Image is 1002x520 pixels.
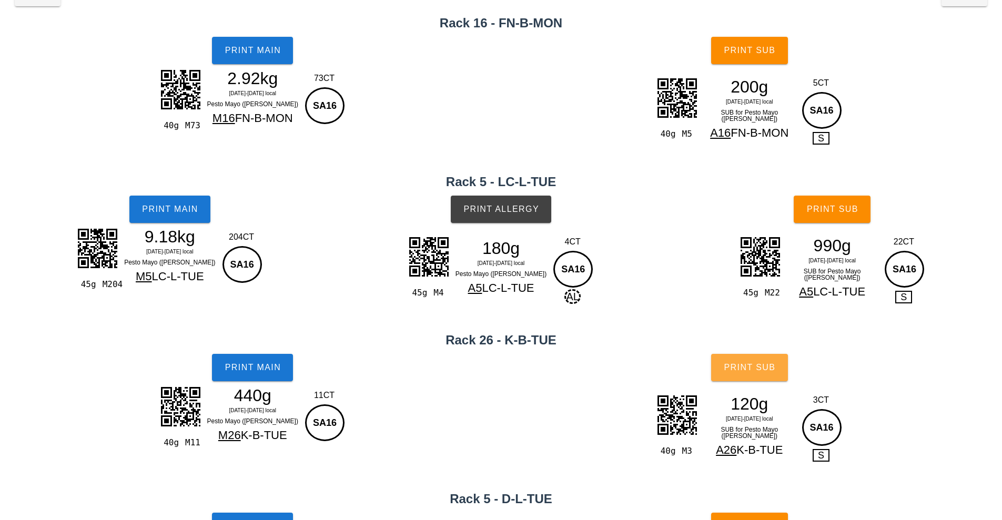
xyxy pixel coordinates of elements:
span: AL [564,289,580,304]
div: M73 [181,119,203,132]
span: Print Main [141,205,198,214]
span: M5 [136,270,152,283]
span: [DATE]-[DATE] local [726,416,773,422]
div: Pesto Mayo ([PERSON_NAME]) [207,416,298,426]
img: BcwPVM+rBt1FwAAAABJRU5ErkJggg== [651,389,703,441]
div: Pesto Mayo ([PERSON_NAME]) [124,257,216,268]
div: SA16 [802,409,842,446]
span: A5 [468,281,482,294]
button: Print Sub [711,37,788,64]
div: 22CT [882,236,926,248]
span: S [895,291,912,303]
span: [DATE]-[DATE] local [146,249,194,254]
span: Print Sub [806,205,858,214]
div: SUB for Pesto Mayo ([PERSON_NAME]) [704,424,795,441]
span: Print Main [224,363,281,372]
div: 40g [159,436,181,450]
div: 45g [76,278,98,291]
div: SUB for Pesto Mayo ([PERSON_NAME]) [704,107,795,124]
span: K-B-TUE [736,443,783,456]
div: Pesto Mayo ([PERSON_NAME]) [456,269,547,279]
span: A26 [716,443,736,456]
span: K-B-TUE [241,429,287,442]
img: KvTWmogyH7ZOrU4+MMwRDADAUKSbCHfDjQQoGRGpO7TrE5NHb2LxNB2Uwf8kIlap4lTIjaxUQ+RgQSKEbGJzfFAyOm0zZ4CW0... [154,63,207,116]
h2: Rack 16 - FN-B-MON [6,14,996,33]
button: Print Main [212,354,293,381]
div: 73CT [302,72,346,85]
div: 990g [786,238,878,253]
span: [DATE]-[DATE] local [478,260,525,266]
h2: Rack 5 - LC-L-TUE [6,172,996,191]
button: Print Main [212,37,293,64]
div: M22 [761,286,782,300]
span: Print Sub [723,46,775,55]
div: M5 [678,127,700,141]
h2: Rack 26 - K-B-TUE [6,331,996,350]
div: M204 [98,278,120,291]
div: 200g [704,79,795,95]
span: A5 [799,285,813,298]
span: Print Allergy [463,205,539,214]
span: [DATE]-[DATE] local [229,407,276,413]
span: [DATE]-[DATE] local [808,258,856,263]
div: 120g [704,396,795,412]
span: S [813,132,829,145]
div: 9.18kg [124,229,216,244]
div: 40g [656,444,677,458]
div: SA16 [802,92,842,129]
span: Print Main [224,46,281,55]
span: Print Sub [723,363,775,372]
div: 440g [207,388,298,403]
div: 4CT [551,236,594,248]
div: M3 [678,444,700,458]
img: 0DXILTCxRVQ4porYe4mxO5vgqxrEg8mwJGPiWpGPp9sEwhLwQIEojWIUQ0X5JvzquEMJ0Yu4hcEsh97bKUwSBEEJQOhgTQg6C... [154,380,207,433]
span: LC-L-TUE [813,285,865,298]
div: Pesto Mayo ([PERSON_NAME]) [207,99,298,109]
div: 3CT [799,394,843,406]
img: l4WQL4JCyAlMFLIUyJ9ViKOEPNvQQwJqHwKXLKsvnawcQobVQAgJIcMQGJZOFBJChiEwLJ0oJIQMQ2BYOlFICBmGwLB0PgE6t... [402,230,455,283]
div: SA16 [885,251,924,288]
div: 11CT [302,389,346,402]
div: SA16 [305,87,345,124]
button: Print Sub [711,354,788,381]
button: Print Main [129,196,210,223]
img: EVtSyC4Sss53BEJIs6oIISGkGQLN0olCQkgzBJqlE4WEkGYINEsnCgkhzRBolk4UEkKaIdAsnT99SVw+3tBjzwAAAABJRU5Er... [734,230,786,283]
span: S [813,449,829,462]
div: SA16 [553,251,593,288]
div: 204CT [220,231,264,243]
div: SA16 [222,246,262,283]
div: M4 [429,286,451,300]
button: Print Sub [794,196,871,223]
div: 45g [408,286,429,300]
span: [DATE]-[DATE] local [229,90,276,96]
button: Print Allergy [451,196,551,223]
span: M26 [218,429,241,442]
div: 40g [656,127,677,141]
span: [DATE]-[DATE] local [726,99,773,105]
div: 5CT [799,77,843,89]
div: SA16 [305,404,345,441]
div: 2.92kg [207,70,298,86]
div: 180g [456,240,547,256]
span: LC-L-TUE [482,281,534,294]
span: A16 [710,126,731,139]
span: FN-B-MON [731,126,788,139]
img: CWnwAAAABJRU5ErkJggg== [651,72,703,124]
div: M11 [181,436,203,450]
div: 45g [739,286,761,300]
span: M16 [212,111,235,125]
img: 8Am1UvPplDG+UAAAAASUVORK5CYII= [71,222,124,274]
div: SUB for Pesto Mayo ([PERSON_NAME]) [786,266,878,283]
h2: Rack 5 - D-L-TUE [6,490,996,508]
span: LC-L-TUE [152,270,204,283]
div: 40g [159,119,181,132]
span: FN-B-MON [235,111,293,125]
